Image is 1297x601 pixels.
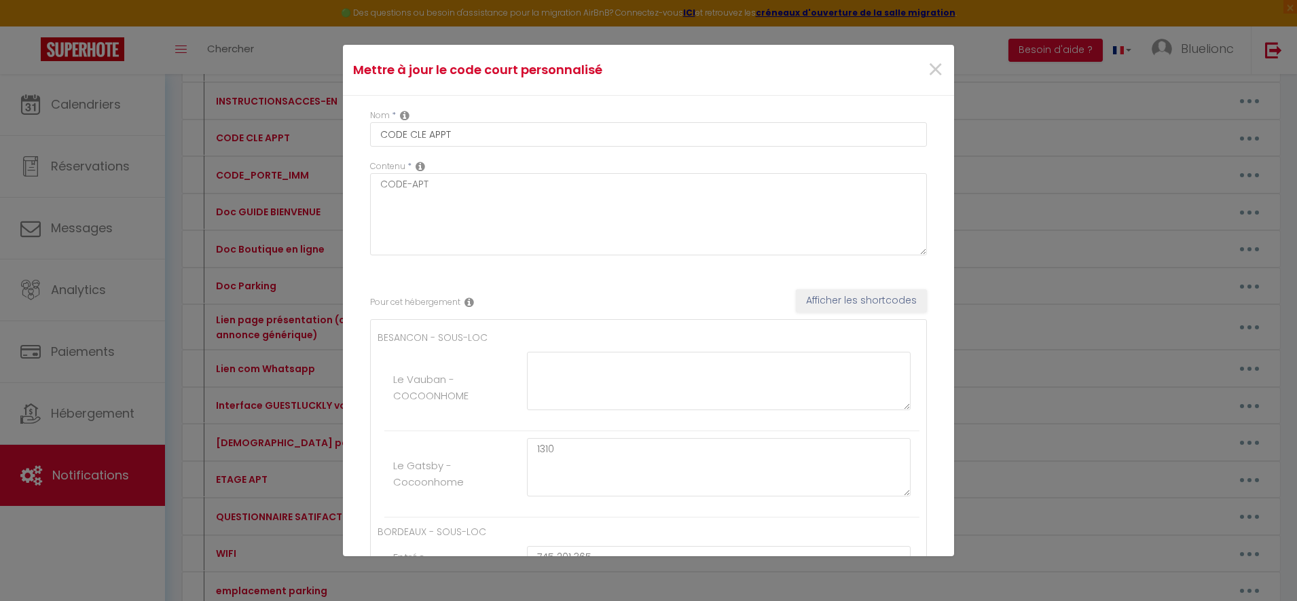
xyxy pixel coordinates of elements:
[370,160,405,173] label: Contenu
[796,289,927,312] button: Afficher les shortcodes
[927,50,944,90] span: ×
[393,458,464,490] label: Le Gatsby - Cocoonhome
[378,330,488,345] label: BESANCON - SOUS-LOC
[353,60,741,79] h4: Mettre à jour le code court personnalisé
[400,110,409,121] i: Custom short code name
[1239,540,1287,591] iframe: Chat
[378,524,486,539] label: BORDEAUX - SOUS-LOC
[370,122,927,147] input: Custom code name
[11,5,52,46] button: Ouvrir le widget de chat LiveChat
[393,371,469,403] label: Le Vauban - COCOONHOME
[370,296,460,309] label: Pour cet hébergement
[927,56,944,85] button: Close
[416,161,425,172] i: Replacable content
[464,297,474,308] i: Rental
[370,109,390,122] label: Nom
